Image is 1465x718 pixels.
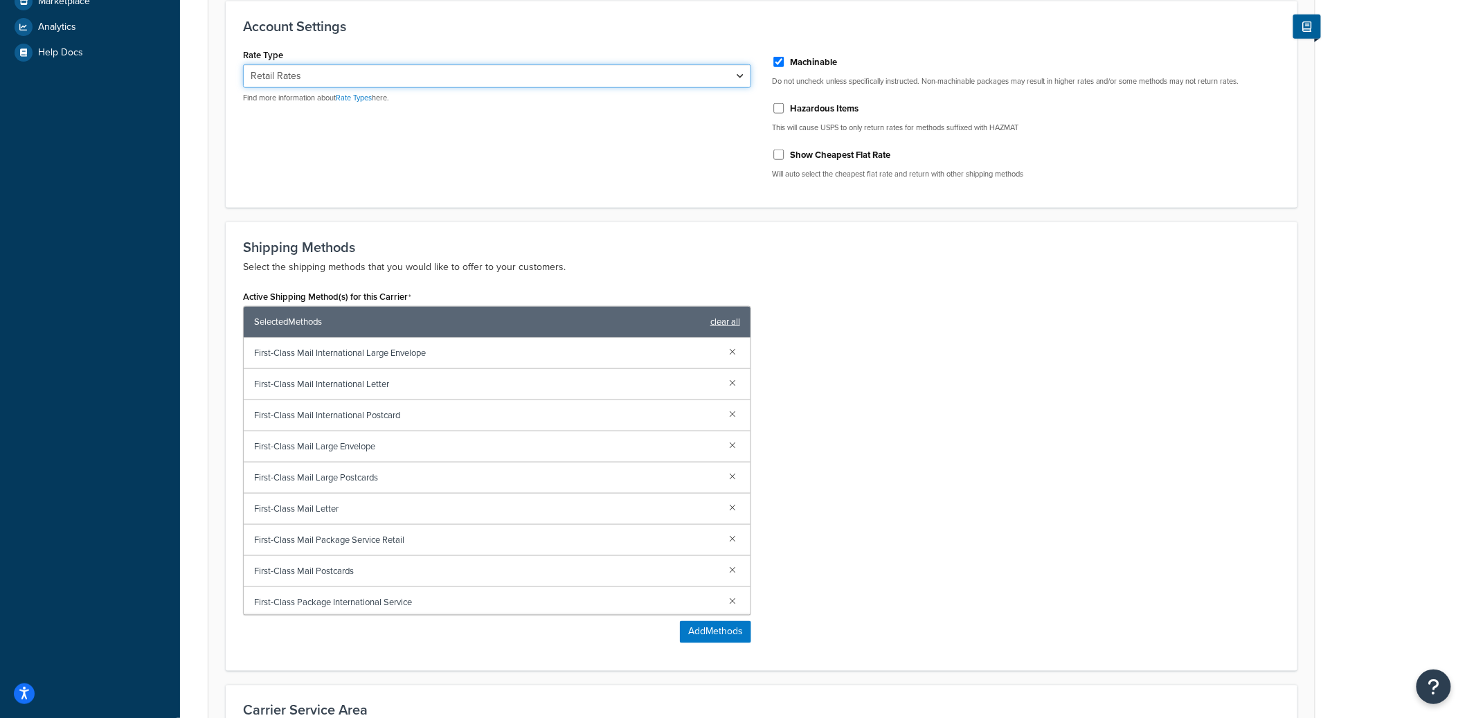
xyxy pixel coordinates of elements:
span: First-Class Mail Package Service Retail [254,530,718,550]
span: First-Class Mail International Letter [254,375,718,394]
label: Rate Type [243,50,283,60]
button: Open Resource Center [1417,670,1451,704]
button: AddMethods [680,621,751,643]
span: First-Class Mail Large Envelope [254,437,718,456]
label: Machinable [790,56,837,69]
p: Will auto select the cheapest flat rate and return with other shipping methods [772,169,1280,179]
span: First-Class Mail Postcards [254,562,718,581]
p: Select the shipping methods that you would like to offer to your customers. [243,259,1280,276]
h3: Carrier Service Area [243,703,1280,718]
label: Active Shipping Method(s) for this Carrier [243,291,411,303]
button: Show Help Docs [1293,15,1321,39]
span: Selected Methods [254,312,703,332]
label: Hazardous Items [790,102,859,115]
label: Show Cheapest Flat Rate [790,149,890,161]
span: Analytics [38,21,76,33]
p: Do not uncheck unless specifically instructed. Non-machinable packages may result in higher rates... [772,76,1280,87]
span: First-Class Mail Large Postcards [254,468,718,487]
span: First-Class Package International Service [254,593,718,612]
p: Find more information about here. [243,93,751,103]
a: clear all [710,312,740,332]
a: Rate Types [336,92,372,103]
span: First-Class Mail International Postcard [254,406,718,425]
span: First-Class Mail International Large Envelope [254,343,718,363]
span: First-Class Mail Letter [254,499,718,519]
a: Help Docs [10,40,170,65]
h3: Shipping Methods [243,240,1280,255]
h3: Account Settings [243,19,1280,34]
span: Help Docs [38,47,83,59]
p: This will cause USPS to only return rates for methods suffixed with HAZMAT [772,123,1280,133]
a: Analytics [10,15,170,39]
